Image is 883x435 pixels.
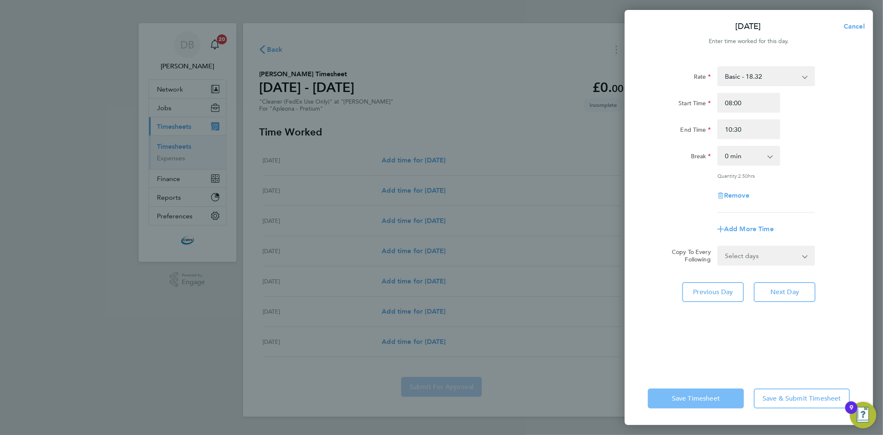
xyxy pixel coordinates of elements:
[625,36,873,46] div: Enter time worked for this day.
[682,282,744,302] button: Previous Day
[717,226,774,232] button: Add More Time
[717,172,815,179] div: Quantity: hrs
[717,93,780,113] input: E.g. 08:00
[763,394,841,403] span: Save & Submit Timesheet
[678,99,711,109] label: Start Time
[672,394,720,403] span: Save Timesheet
[736,21,761,32] p: [DATE]
[724,191,749,199] span: Remove
[665,248,711,263] label: Copy To Every Following
[681,126,711,136] label: End Time
[754,389,850,408] button: Save & Submit Timesheet
[694,73,711,83] label: Rate
[830,18,873,35] button: Cancel
[717,192,749,199] button: Remove
[754,282,816,302] button: Next Day
[693,288,733,296] span: Previous Day
[738,172,748,179] span: 2.50
[841,22,865,30] span: Cancel
[850,402,876,428] button: Open Resource Center, 9 new notifications
[849,408,853,418] div: 9
[717,119,780,139] input: E.g. 18:00
[724,225,774,233] span: Add More Time
[691,152,711,162] label: Break
[648,389,744,408] button: Save Timesheet
[770,288,799,296] span: Next Day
